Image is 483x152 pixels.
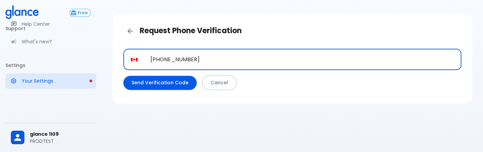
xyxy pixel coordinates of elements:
span: glance 1109 [30,131,91,138]
a: Cancel [202,75,237,90]
span: Free [75,10,90,16]
div: Recent updates and feature releases [5,34,96,49]
li: Settings [5,57,96,73]
p: PRODTEST [30,138,91,145]
a: Please complete account setup [5,73,96,88]
div: glance 1109PRODTEST [5,126,96,149]
a: Click to view or change your subscription [69,9,96,17]
a: Back [123,24,137,38]
p: Your Settings [22,78,91,84]
li: Support [5,20,96,37]
h3: Request Phone Verification [123,24,461,38]
img: unknown [131,58,138,61]
button: Select country [128,53,140,66]
p: What's new? [22,38,91,45]
button: Free [69,9,91,17]
button: Send Verification Code [123,76,197,90]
